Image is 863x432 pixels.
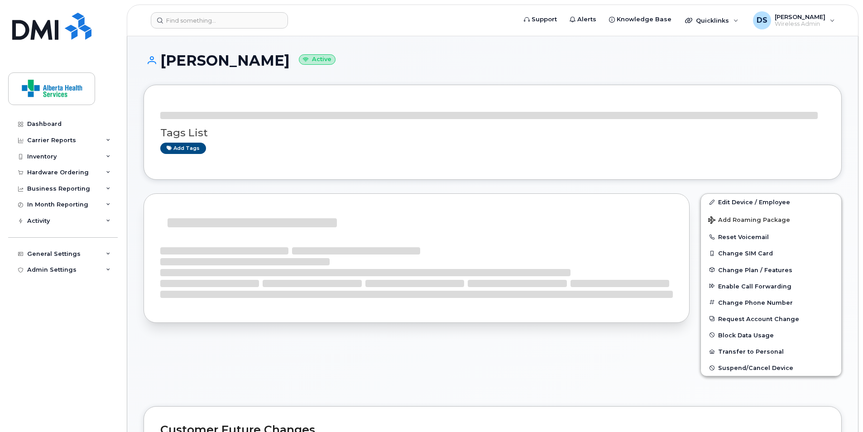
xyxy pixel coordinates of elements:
[701,278,841,294] button: Enable Call Forwarding
[701,343,841,360] button: Transfer to Personal
[701,194,841,210] a: Edit Device / Employee
[718,365,793,371] span: Suspend/Cancel Device
[299,54,336,65] small: Active
[701,360,841,376] button: Suspend/Cancel Device
[701,210,841,229] button: Add Roaming Package
[160,127,825,139] h3: Tags List
[701,327,841,343] button: Block Data Usage
[701,245,841,261] button: Change SIM Card
[701,311,841,327] button: Request Account Change
[701,229,841,245] button: Reset Voicemail
[160,143,206,154] a: Add tags
[708,216,790,225] span: Add Roaming Package
[144,53,842,68] h1: [PERSON_NAME]
[718,283,791,289] span: Enable Call Forwarding
[701,294,841,311] button: Change Phone Number
[701,262,841,278] button: Change Plan / Features
[718,266,792,273] span: Change Plan / Features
